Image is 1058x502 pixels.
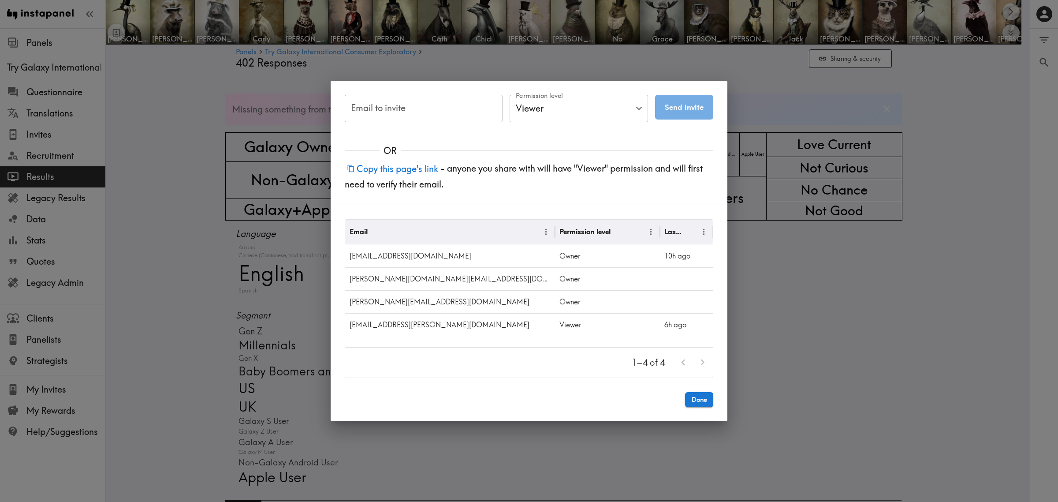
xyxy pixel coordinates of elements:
[697,225,711,239] button: Menu
[345,290,555,313] div: e.heilweil@samsung.com
[350,227,368,236] div: Email
[380,145,401,157] span: OR
[516,91,563,101] label: Permission level
[345,159,440,178] button: Copy this page's link
[655,95,713,120] button: Send invite
[685,392,713,407] button: Done
[555,244,660,267] div: Owner
[345,313,555,336] div: sqn.lee@samsung.com
[555,267,660,290] div: Owner
[345,267,555,290] div: bonnie.jo@samsung.com
[644,225,658,239] button: Menu
[683,225,697,239] button: Sort
[555,290,660,313] div: Owner
[664,320,686,329] span: 6h ago
[632,356,665,369] p: 1–4 of 4
[555,313,660,336] div: Viewer
[611,225,625,239] button: Sort
[510,95,648,122] div: Viewer
[539,225,553,239] button: Menu
[345,244,555,267] div: mijin89.oh@samsung.com
[664,251,690,260] span: 10h ago
[559,227,611,236] div: Permission level
[369,225,382,239] button: Sort
[331,157,727,205] div: - anyone you share with will have "Viewer" permission and will first need to verify their email.
[664,227,683,236] div: Last Viewed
